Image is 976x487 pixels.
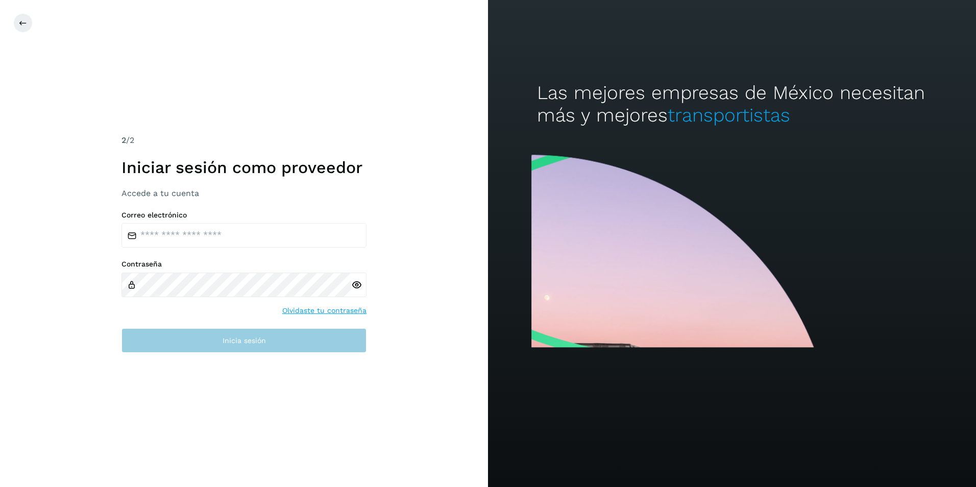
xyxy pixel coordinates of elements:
div: /2 [121,134,367,147]
h2: Las mejores empresas de México necesitan más y mejores [537,82,928,127]
span: Inicia sesión [223,337,266,344]
span: 2 [121,135,126,145]
label: Correo electrónico [121,211,367,220]
h3: Accede a tu cuenta [121,188,367,198]
label: Contraseña [121,260,367,269]
a: Olvidaste tu contraseña [282,305,367,316]
button: Inicia sesión [121,328,367,353]
h1: Iniciar sesión como proveedor [121,158,367,177]
span: transportistas [668,104,790,126]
